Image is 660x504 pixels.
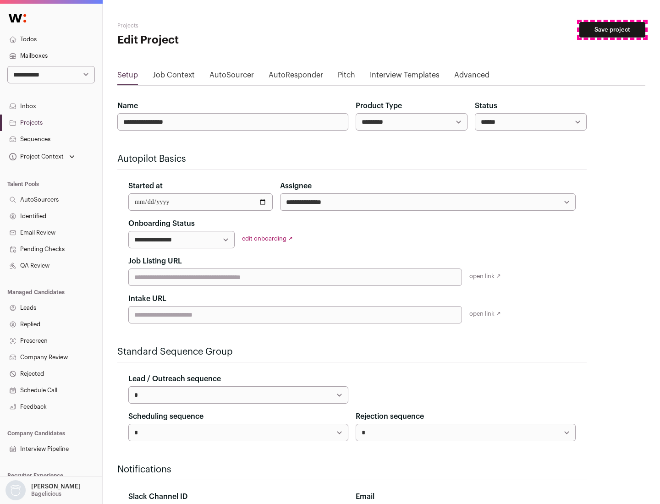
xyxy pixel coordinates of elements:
[7,153,64,160] div: Project Context
[117,100,138,111] label: Name
[117,463,587,476] h2: Notifications
[209,70,254,84] a: AutoSourcer
[280,181,312,192] label: Assignee
[370,70,440,84] a: Interview Templates
[4,9,31,27] img: Wellfound
[117,33,293,48] h1: Edit Project
[338,70,355,84] a: Pitch
[128,218,195,229] label: Onboarding Status
[128,181,163,192] label: Started at
[356,100,402,111] label: Product Type
[117,345,587,358] h2: Standard Sequence Group
[153,70,195,84] a: Job Context
[117,22,293,29] h2: Projects
[128,411,203,422] label: Scheduling sequence
[117,153,587,165] h2: Autopilot Basics
[31,490,61,498] p: Bagelicious
[117,70,138,84] a: Setup
[7,150,77,163] button: Open dropdown
[128,293,166,304] label: Intake URL
[128,373,221,384] label: Lead / Outreach sequence
[5,480,26,500] img: nopic.png
[356,491,576,502] div: Email
[31,483,81,490] p: [PERSON_NAME]
[454,70,489,84] a: Advanced
[128,491,187,502] label: Slack Channel ID
[269,70,323,84] a: AutoResponder
[475,100,497,111] label: Status
[4,480,82,500] button: Open dropdown
[356,411,424,422] label: Rejection sequence
[242,236,293,241] a: edit onboarding ↗
[579,22,645,38] button: Save project
[128,256,182,267] label: Job Listing URL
